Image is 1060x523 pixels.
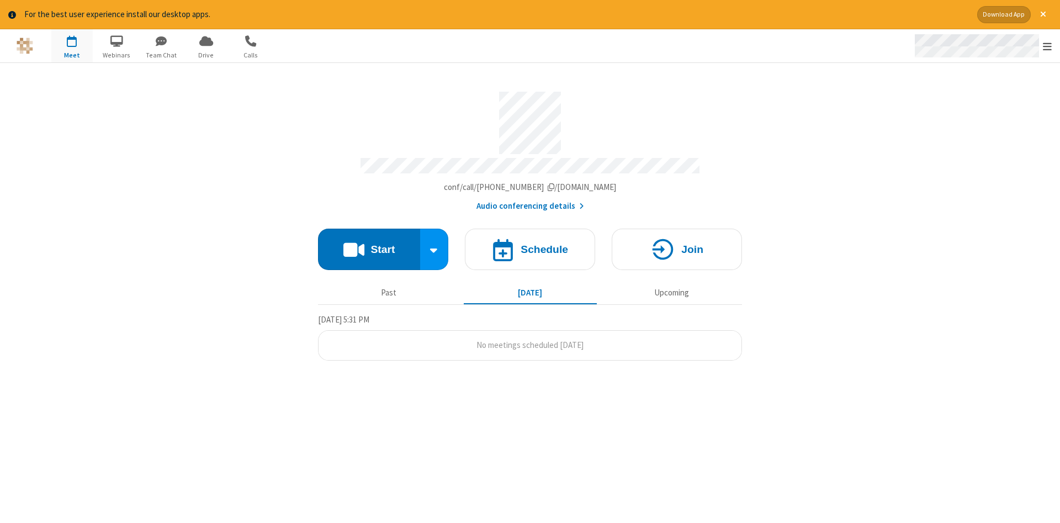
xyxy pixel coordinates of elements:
[318,314,369,325] span: [DATE] 5:31 PM
[476,200,584,213] button: Audio conferencing details
[230,50,272,60] span: Calls
[977,6,1031,23] button: Download App
[476,340,584,350] span: No meetings scheduled [DATE]
[420,229,449,270] div: Start conference options
[465,229,595,270] button: Schedule
[4,29,45,62] button: Logo
[612,229,742,270] button: Join
[1035,6,1052,23] button: Close alert
[464,283,597,304] button: [DATE]
[605,283,738,304] button: Upcoming
[904,29,1060,62] div: Open menu
[141,50,182,60] span: Team Chat
[322,283,455,304] button: Past
[96,50,137,60] span: Webinars
[444,182,617,192] span: Copy my meeting room link
[185,50,227,60] span: Drive
[681,244,703,255] h4: Join
[24,8,969,21] div: For the best user experience install our desktop apps.
[370,244,395,255] h4: Start
[318,83,742,212] section: Account details
[318,229,420,270] button: Start
[521,244,568,255] h4: Schedule
[318,313,742,361] section: Today's Meetings
[51,50,93,60] span: Meet
[444,181,617,194] button: Copy my meeting room linkCopy my meeting room link
[17,38,33,54] img: QA Selenium DO NOT DELETE OR CHANGE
